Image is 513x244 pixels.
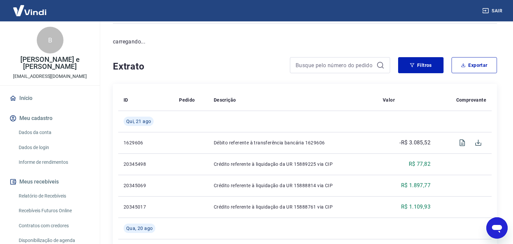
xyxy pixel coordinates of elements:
[399,139,431,147] p: -R$ 3.085,52
[214,161,372,167] p: Crédito referente à liquidação da UR 15889225 via CIP
[214,182,372,189] p: Crédito referente à liquidação da UR 15888814 via CIP
[409,160,431,168] p: R$ 77,82
[124,204,168,210] p: 20345017
[456,97,486,103] p: Comprovante
[5,56,95,70] p: [PERSON_NAME] e [PERSON_NAME]
[8,0,51,21] img: Vindi
[470,135,486,151] span: Download
[8,174,92,189] button: Meus recebíveis
[383,97,395,103] p: Valor
[401,203,431,211] p: R$ 1.109,93
[124,97,128,103] p: ID
[124,139,168,146] p: 1629606
[481,5,505,17] button: Sair
[126,118,151,125] span: Qui, 21 ago
[486,217,508,239] iframe: Botão para abrir a janela de mensagens
[296,60,374,70] input: Busque pelo número do pedido
[16,189,92,203] a: Relatório de Recebíveis
[214,139,372,146] p: Débito referente à transferência bancária 1629606
[16,155,92,169] a: Informe de rendimentos
[16,126,92,139] a: Dados da conta
[13,73,87,80] p: [EMAIL_ADDRESS][DOMAIN_NAME]
[16,141,92,154] a: Dados de login
[16,219,92,233] a: Contratos com credores
[124,182,168,189] p: 20345069
[8,91,92,106] a: Início
[214,204,372,210] p: Crédito referente à liquidação da UR 15888761 via CIP
[16,204,92,218] a: Recebíveis Futuros Online
[401,181,431,190] p: R$ 1.897,77
[113,60,282,73] h4: Extrato
[214,97,236,103] p: Descrição
[37,27,63,53] div: B
[398,57,444,73] button: Filtros
[113,38,497,46] p: carregando...
[179,97,195,103] p: Pedido
[454,135,470,151] span: Visualizar
[8,111,92,126] button: Meu cadastro
[124,161,168,167] p: 20345498
[126,225,153,232] span: Qua, 20 ago
[452,57,497,73] button: Exportar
